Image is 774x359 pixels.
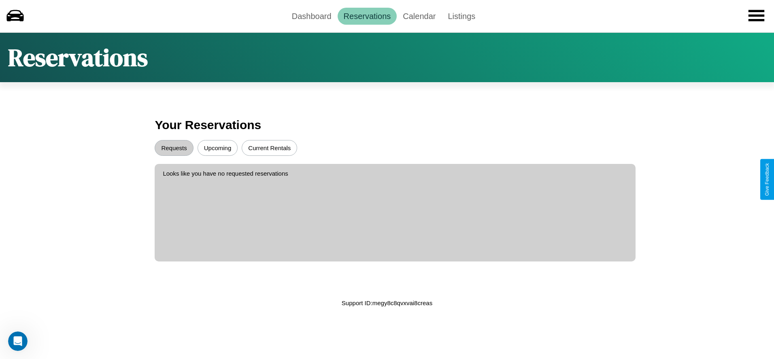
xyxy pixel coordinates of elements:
a: Listings [442,8,481,25]
h3: Your Reservations [155,114,619,136]
a: Calendar [397,8,442,25]
button: Requests [155,140,193,156]
button: Upcoming [198,140,238,156]
a: Dashboard [286,8,338,25]
button: Current Rentals [242,140,297,156]
div: Give Feedback [764,163,770,196]
iframe: Intercom live chat [8,331,28,351]
h1: Reservations [8,41,148,74]
p: Support ID: megy8c8qvxvai8creas [342,297,432,308]
a: Reservations [338,8,397,25]
p: Looks like you have no requested reservations [163,168,627,179]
